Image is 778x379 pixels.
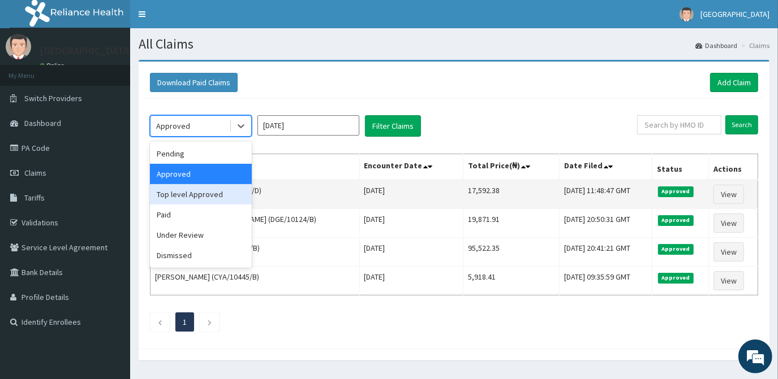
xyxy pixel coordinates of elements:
th: Encounter Date [359,154,463,180]
span: Approved [658,215,694,225]
div: Paid [150,204,252,225]
span: Claims [24,168,46,178]
th: Date Filed [560,154,652,180]
span: We're online! [66,116,156,230]
span: Approved [658,273,694,283]
div: Chat with us now [59,63,190,78]
img: User Image [6,34,31,59]
span: Approved [658,186,694,197]
td: 19,871.91 [463,209,560,238]
th: Actions [709,154,758,180]
a: Next page [207,317,212,327]
span: [GEOGRAPHIC_DATA] [700,9,770,19]
td: [DATE] [359,180,463,209]
img: User Image [680,7,694,21]
div: Approved [150,164,252,184]
a: View [713,214,744,233]
span: Tariffs [24,193,45,203]
td: [DATE] [359,238,463,267]
td: [DATE] 11:48:47 GMT [560,180,652,209]
th: Name [151,154,360,180]
td: [PERSON_NAME] (CYA/10445/B) [151,267,360,295]
td: [DATE] 09:35:59 GMT [560,267,652,295]
div: Top level Approved [150,184,252,204]
div: Under Review [150,225,252,245]
td: 95,522.35 [463,238,560,267]
div: Pending [150,143,252,164]
td: [DATE] [359,209,463,238]
div: Dismissed [150,245,252,265]
input: Select Month and Year [257,115,359,136]
input: Search [725,115,758,134]
a: View [713,242,744,262]
a: Page 1 is your current page [183,317,187,327]
p: [GEOGRAPHIC_DATA] [40,46,133,56]
th: Total Price(₦) [463,154,560,180]
button: Download Paid Claims [150,73,238,92]
input: Search by HMO ID [637,115,721,134]
a: View [713,185,744,204]
h1: All Claims [139,37,770,51]
th: Status [652,154,709,180]
li: Claims [738,41,770,50]
div: Approved [156,120,190,132]
td: [DATE] 20:41:21 GMT [560,238,652,267]
td: [PERSON_NAME] [PERSON_NAME] (DGE/10124/B) [151,209,360,238]
span: Approved [658,244,694,254]
td: 5,918.41 [463,267,560,295]
td: [PERSON_NAME] (PRS/10285/B) [151,238,360,267]
textarea: Type your message and hit 'Enter' [6,256,216,295]
td: [PERSON_NAME] (AGO/10168/D) [151,180,360,209]
a: Previous page [157,317,162,327]
a: View [713,271,744,290]
button: Filter Claims [365,115,421,137]
span: Dashboard [24,118,61,128]
span: Switch Providers [24,93,82,103]
a: Online [40,62,67,69]
td: 17,592.38 [463,180,560,209]
td: [DATE] 20:50:31 GMT [560,209,652,238]
td: [DATE] [359,267,463,295]
img: d_794563401_company_1708531726252_794563401 [21,56,46,85]
a: Add Claim [710,73,758,92]
a: Dashboard [695,41,737,50]
div: Minimize live chat window [186,6,213,33]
